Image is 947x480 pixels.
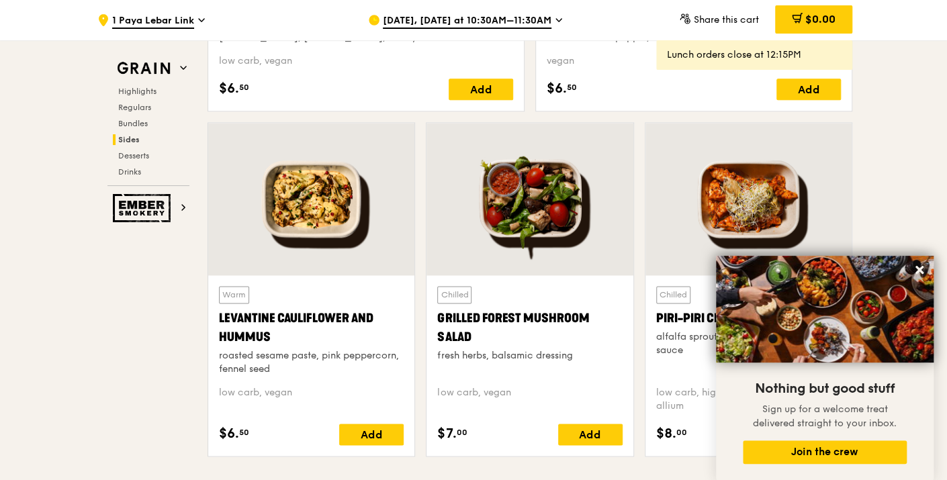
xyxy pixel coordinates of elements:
span: Bundles [118,119,148,128]
span: $0.00 [805,13,836,26]
button: Join the crew [743,440,907,464]
span: [DATE], [DATE] at 10:30AM–11:30AM [383,14,551,29]
span: Sides [118,135,140,144]
span: Desserts [118,151,149,160]
span: 50 [239,427,249,438]
div: Levantine Cauliflower and Hummus [219,309,404,346]
div: Add [558,424,623,445]
div: Chilled [656,286,690,303]
div: Piri-piri Chicken Bites [656,309,841,328]
div: fresh herbs, balsamic dressing [437,349,622,363]
span: $6. [219,424,239,444]
div: low carb, vegan [219,386,404,413]
span: 50 [239,82,249,93]
span: 1 Paya Lebar Link [112,14,194,29]
div: low carb, high protein, spicy, contains allium [656,386,841,413]
div: Grilled Forest Mushroom Salad [437,309,622,346]
div: alfalfa sprouts, housemade piri-piri sauce [656,330,841,357]
span: Sign up for a welcome treat delivered straight to your inbox. [753,403,897,429]
span: 00 [456,427,467,438]
div: Add [339,424,404,445]
div: Warm [219,286,249,303]
span: $8. [656,424,676,444]
span: Share this cart [694,14,759,26]
span: $7. [437,424,456,444]
span: $6. [547,79,567,99]
img: Grain web logo [113,56,175,81]
img: Ember Smokery web logo [113,194,175,222]
span: $6. [219,79,239,99]
img: DSC07876-Edit02-Large.jpeg [716,256,934,363]
button: Close [909,259,930,281]
span: 50 [567,82,577,93]
div: Chilled [437,286,471,303]
span: 00 [676,427,687,438]
div: low carb, vegan [437,386,622,413]
div: roasted sesame paste, pink peppercorn, fennel seed [219,349,404,376]
span: Drinks [118,167,141,177]
span: Nothing but good stuff [755,381,895,397]
div: vegan [547,54,841,68]
div: Add [776,79,841,100]
span: Highlights [118,87,156,96]
div: Lunch orders close at 12:15PM [667,48,842,62]
div: Add [449,79,513,100]
div: low carb, vegan [219,54,513,68]
span: Regulars [118,103,151,112]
